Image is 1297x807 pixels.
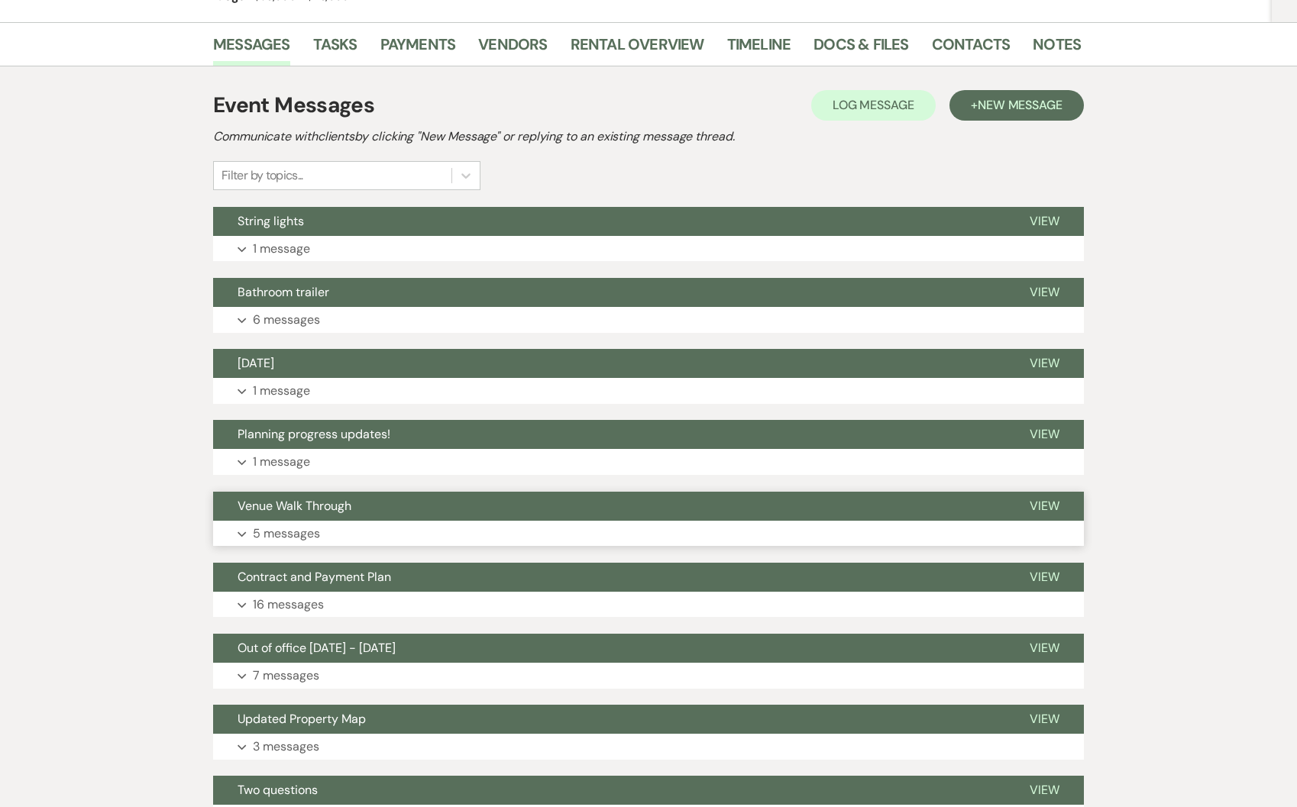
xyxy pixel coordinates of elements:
p: 1 message [253,239,310,259]
a: Contacts [932,32,1011,66]
p: 6 messages [253,310,320,330]
button: Planning progress updates! [213,420,1005,449]
button: +New Message [949,90,1084,121]
p: 1 message [253,452,310,472]
span: View [1030,426,1059,442]
button: View [1005,278,1084,307]
button: Two questions [213,776,1005,805]
button: 5 messages [213,521,1084,547]
span: View [1030,213,1059,229]
span: New Message [978,97,1063,113]
button: View [1005,492,1084,521]
a: Rental Overview [571,32,704,66]
span: String lights [238,213,304,229]
button: View [1005,634,1084,663]
button: Out of office [DATE] - [DATE] [213,634,1005,663]
h2: Communicate with clients by clicking "New Message" or replying to an existing message thread. [213,128,1084,146]
p: 1 message [253,381,310,401]
button: View [1005,776,1084,805]
span: Updated Property Map [238,711,366,727]
p: 16 messages [253,595,324,615]
p: 7 messages [253,666,319,686]
span: View [1030,782,1059,798]
a: Tasks [313,32,357,66]
div: Filter by topics... [222,166,303,185]
p: 3 messages [253,737,319,757]
a: Messages [213,32,290,66]
span: View [1030,711,1059,727]
span: View [1030,355,1059,371]
a: Payments [380,32,456,66]
button: Log Message [811,90,936,121]
span: [DATE] [238,355,274,371]
button: [DATE] [213,349,1005,378]
span: Out of office [DATE] - [DATE] [238,640,396,656]
span: Log Message [833,97,914,113]
button: 3 messages [213,734,1084,760]
a: Docs & Files [813,32,908,66]
button: View [1005,349,1084,378]
button: View [1005,563,1084,592]
button: View [1005,420,1084,449]
span: View [1030,569,1059,585]
button: 1 message [213,236,1084,262]
button: 16 messages [213,592,1084,618]
button: String lights [213,207,1005,236]
h1: Event Messages [213,89,374,121]
span: Two questions [238,782,318,798]
a: Notes [1033,32,1081,66]
button: 6 messages [213,307,1084,333]
span: Venue Walk Through [238,498,351,514]
span: View [1030,640,1059,656]
button: Contract and Payment Plan [213,563,1005,592]
button: 7 messages [213,663,1084,689]
a: Timeline [727,32,791,66]
button: View [1005,207,1084,236]
span: View [1030,284,1059,300]
button: Venue Walk Through [213,492,1005,521]
button: 1 message [213,378,1084,404]
a: Vendors [478,32,547,66]
span: Contract and Payment Plan [238,569,391,585]
button: View [1005,705,1084,734]
button: Bathroom trailer [213,278,1005,307]
span: View [1030,498,1059,514]
button: Updated Property Map [213,705,1005,734]
span: Planning progress updates! [238,426,390,442]
button: 1 message [213,449,1084,475]
p: 5 messages [253,524,320,544]
span: Bathroom trailer [238,284,329,300]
